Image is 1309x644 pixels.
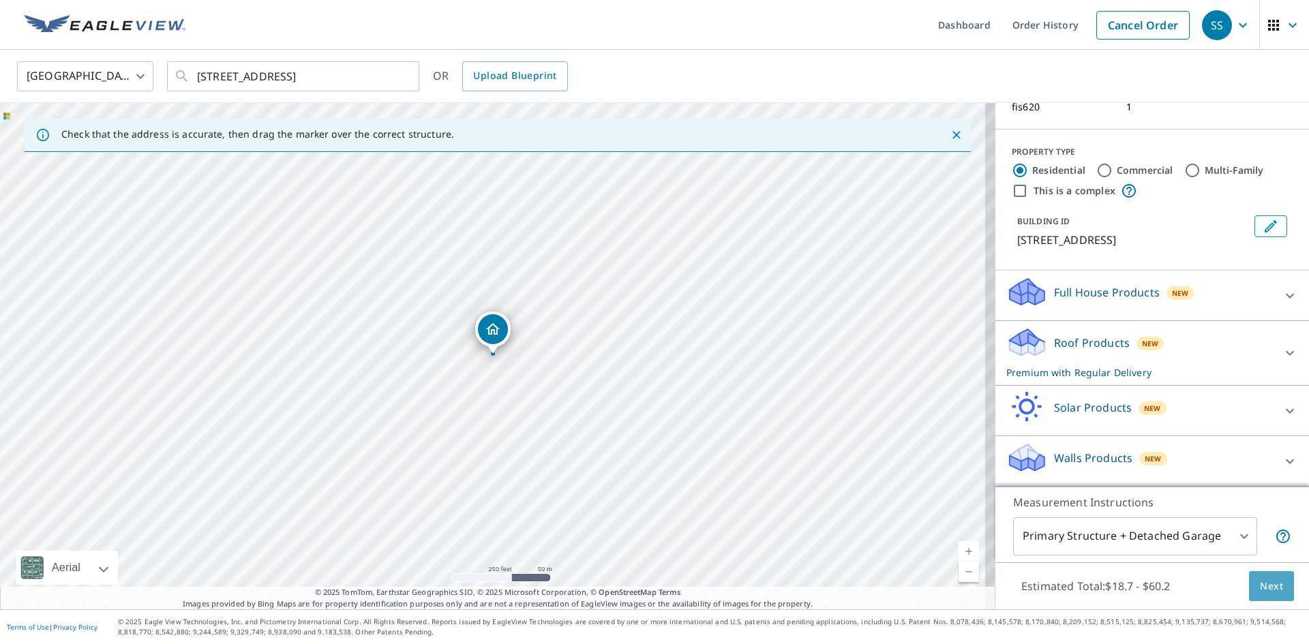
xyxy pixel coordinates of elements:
span: © 2025 TomTom, Earthstar Geographics SIO, © 2025 Microsoft Corporation, © [315,587,681,598]
div: Primary Structure + Detached Garage [1013,517,1257,555]
div: Aerial [16,551,118,585]
a: Upload Blueprint [462,61,567,91]
p: [STREET_ADDRESS] [1017,232,1249,248]
span: New [1142,338,1159,349]
a: Terms [659,587,681,597]
a: Cancel Order [1096,11,1190,40]
label: Commercial [1117,164,1173,177]
div: Roof ProductsNewPremium with Regular Delivery [1006,326,1298,380]
p: Check that the address is accurate, then drag the marker over the correct structure. [61,128,454,140]
label: Residential [1032,164,1085,177]
div: PROPERTY TYPE [1012,146,1293,158]
div: OR [433,61,568,91]
p: Walls Products [1054,450,1132,466]
p: Solar Products [1054,399,1132,416]
p: © 2025 Eagle View Technologies, Inc. and Pictometry International Corp. All Rights Reserved. Repo... [118,617,1302,637]
div: Solar ProductsNew [1006,391,1298,430]
span: Your report will include the primary structure and a detached garage if one exists. [1275,528,1291,545]
div: Aerial [48,551,85,585]
p: Premium with Regular Delivery [1006,365,1274,380]
p: Estimated Total: $18.7 - $60.2 [1010,571,1181,601]
p: Full House Products [1054,284,1160,301]
a: Current Level 17, Zoom Out [959,562,979,582]
input: Search by address or latitude-longitude [197,57,391,95]
div: [GEOGRAPHIC_DATA] [17,57,153,95]
div: SS [1202,10,1232,40]
span: Upload Blueprint [473,67,556,85]
p: Roof Products [1054,335,1130,351]
span: Next [1260,578,1283,595]
a: Privacy Policy [53,622,97,632]
span: New [1144,403,1161,414]
button: Edit building 1 [1254,215,1287,237]
div: Dropped pin, building 1, Residential property, 2280 Heights Ravenna Rd Muskegon, MI 49444 [475,311,511,354]
a: OpenStreetMap [599,587,656,597]
img: EV Logo [25,15,185,35]
label: Multi-Family [1205,164,1264,177]
button: Next [1249,571,1294,602]
span: New [1145,453,1162,464]
a: Current Level 17, Zoom In [959,541,979,562]
span: New [1172,288,1189,298]
a: Terms of Use [7,622,49,632]
p: Measurement Instructions [1013,494,1291,510]
label: This is a complex [1034,184,1115,198]
div: Walls ProductsNew [1006,442,1298,480]
p: 1 [1126,102,1224,112]
p: fis620 [1012,102,1110,112]
button: Close [948,126,965,144]
p: BUILDING ID [1017,215,1070,227]
div: Full House ProductsNew [1006,276,1298,315]
p: | [7,623,97,631]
